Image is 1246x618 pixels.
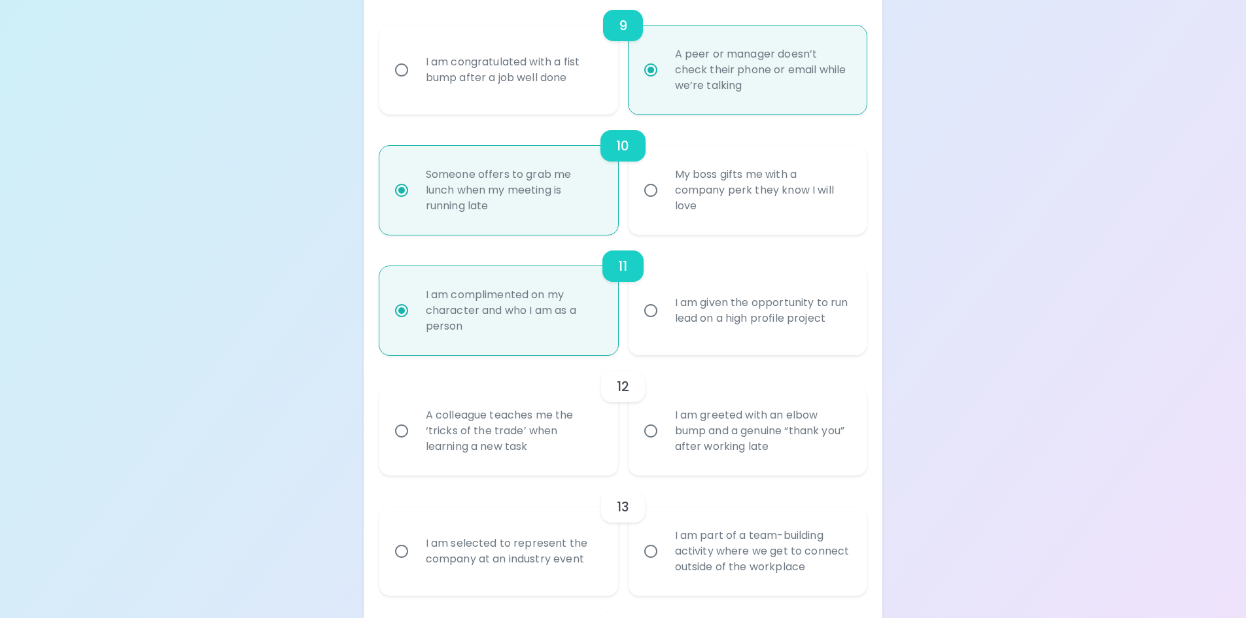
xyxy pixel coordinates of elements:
div: A colleague teaches me the ‘tricks of the trade’ when learning a new task [415,392,611,470]
div: I am congratulated with a fist bump after a job well done [415,39,611,101]
h6: 9 [619,15,627,36]
h6: 13 [617,496,629,517]
div: choice-group-check [379,235,867,355]
div: I am part of a team-building activity where we get to connect outside of the workplace [665,512,860,591]
div: A peer or manager doesn’t check their phone or email while we’re talking [665,31,860,109]
div: I am given the opportunity to run lead on a high profile project [665,279,860,342]
div: Someone offers to grab me lunch when my meeting is running late [415,151,611,230]
div: choice-group-check [379,114,867,235]
div: I am greeted with an elbow bump and a genuine “thank you” after working late [665,392,860,470]
div: choice-group-check [379,355,867,475]
h6: 12 [617,376,629,397]
div: I am complimented on my character and who I am as a person [415,271,611,350]
h6: 10 [616,135,629,156]
div: choice-group-check [379,475,867,596]
h6: 11 [618,256,627,277]
div: My boss gifts me with a company perk they know I will love [665,151,860,230]
div: I am selected to represent the company at an industry event [415,520,611,583]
